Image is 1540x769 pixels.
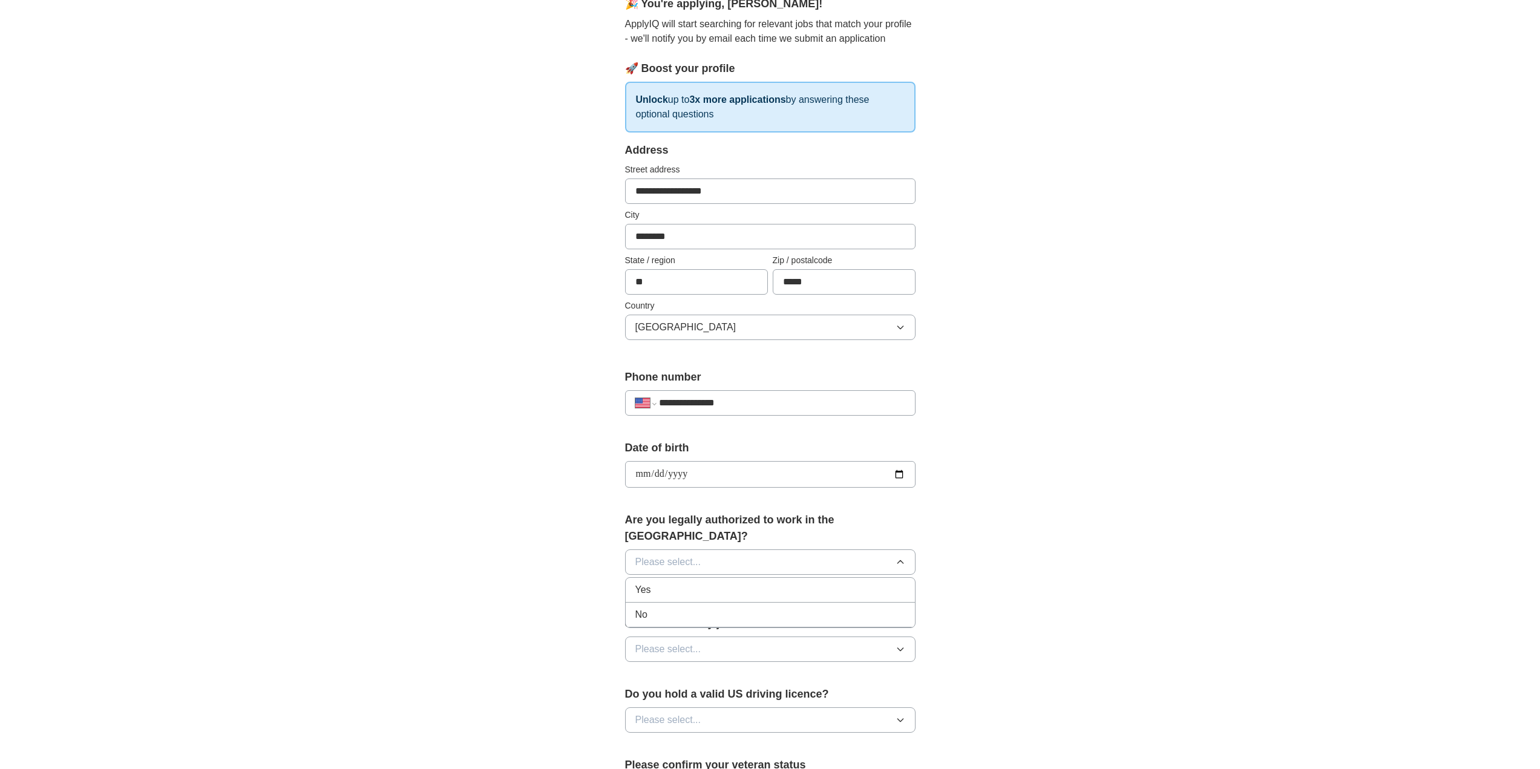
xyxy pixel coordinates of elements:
[635,607,647,622] span: No
[625,636,916,662] button: Please select...
[625,315,916,340] button: [GEOGRAPHIC_DATA]
[689,94,785,105] strong: 3x more applications
[635,713,701,727] span: Please select...
[635,320,736,335] span: [GEOGRAPHIC_DATA]
[625,549,916,575] button: Please select...
[625,440,916,456] label: Date of birth
[773,254,916,267] label: Zip / postalcode
[625,17,916,46] p: ApplyIQ will start searching for relevant jobs that match your profile - we'll notify you by emai...
[625,163,916,176] label: Street address
[636,94,668,105] strong: Unlock
[635,642,701,656] span: Please select...
[625,686,916,702] label: Do you hold a valid US driving licence?
[625,61,916,77] div: 🚀 Boost your profile
[625,82,916,133] p: up to by answering these optional questions
[635,583,651,597] span: Yes
[625,707,916,733] button: Please select...
[635,555,701,569] span: Please select...
[625,512,916,545] label: Are you legally authorized to work in the [GEOGRAPHIC_DATA]?
[625,369,916,385] label: Phone number
[625,142,916,159] div: Address
[625,299,916,312] label: Country
[625,209,916,221] label: City
[625,254,768,267] label: State / region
